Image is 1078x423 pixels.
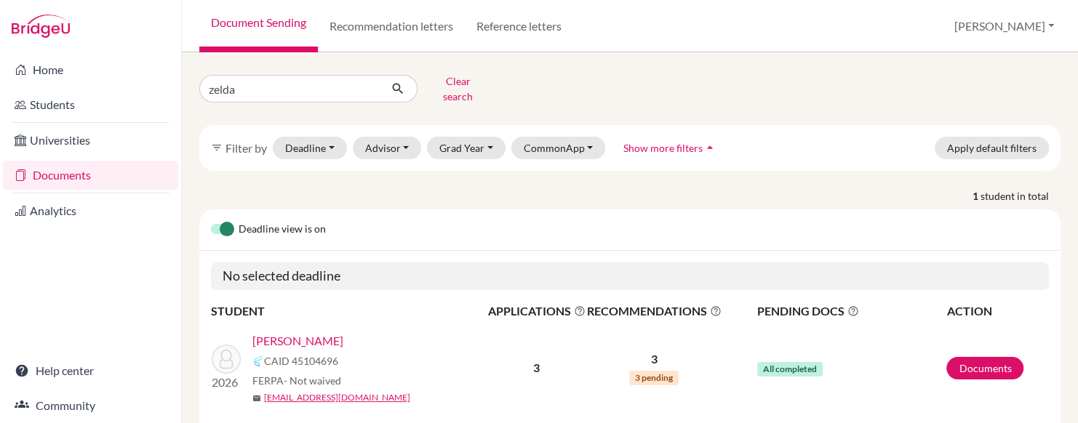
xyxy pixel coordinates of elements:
span: APPLICATIONS [488,302,586,320]
button: Apply default filters [935,137,1049,159]
span: mail [252,394,261,403]
span: 3 pending [629,371,679,385]
a: Documents [946,357,1023,379]
a: Documents [3,161,178,190]
a: Home [3,55,178,84]
span: - Not waived [284,374,341,387]
span: CAID 45104696 [264,353,338,368]
strong: 1 [973,188,981,204]
input: Find student by name... [199,75,380,102]
th: STUDENT [211,302,487,321]
button: Advisor [353,137,422,159]
button: Deadline [273,137,347,159]
a: Students [3,90,178,119]
p: 3 [587,350,722,368]
h5: No selected deadline [211,262,1049,290]
span: Filter by [225,141,267,155]
img: Spraul, Zelda [212,345,241,374]
span: PENDING DOCS [757,302,946,320]
a: [PERSON_NAME] [252,332,343,350]
span: Show more filters [623,142,703,154]
b: 3 [533,360,540,374]
a: Community [3,391,178,420]
i: filter_list [211,142,223,153]
a: Universities [3,126,178,155]
span: All completed [757,362,823,376]
span: student in total [981,188,1061,204]
th: ACTION [946,302,1049,321]
p: 2026 [212,374,241,391]
img: Bridge-U [12,15,70,38]
span: FERPA [252,373,341,388]
span: RECOMMENDATIONS [587,302,722,320]
a: Help center [3,356,178,385]
button: Grad Year [427,137,506,159]
button: Show more filtersarrow_drop_up [611,137,730,159]
button: Clear search [418,70,498,108]
img: Common App logo [252,355,264,367]
span: Deadline view is on [239,221,326,238]
a: Analytics [3,196,178,225]
i: arrow_drop_up [703,140,717,155]
button: CommonApp [511,137,606,159]
button: [PERSON_NAME] [948,12,1061,40]
a: [EMAIL_ADDRESS][DOMAIN_NAME] [264,391,410,404]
